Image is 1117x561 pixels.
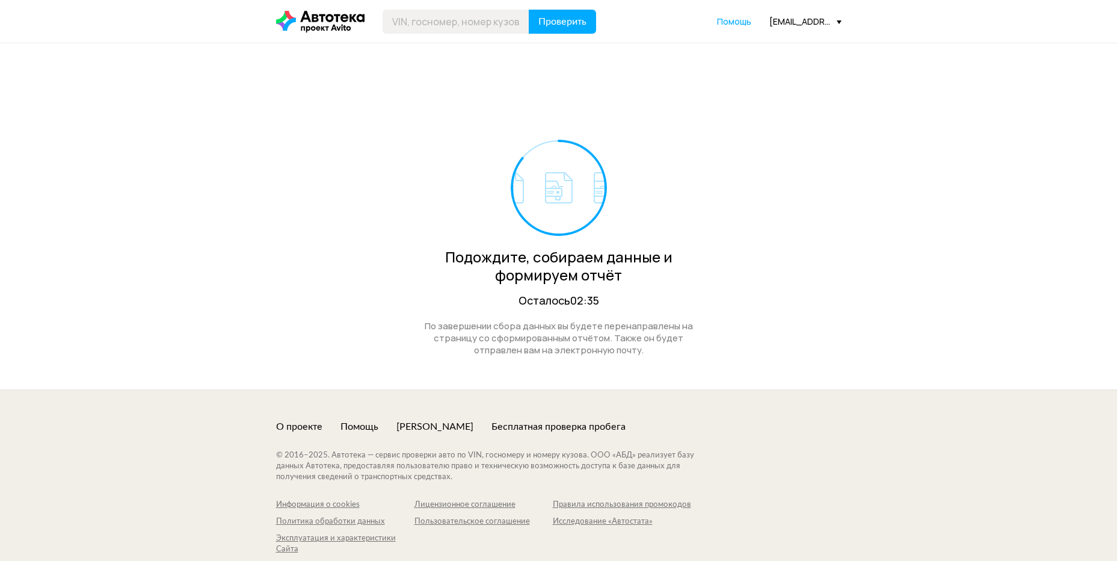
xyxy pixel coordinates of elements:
span: Проверить [538,17,586,26]
div: По завершении сбора данных вы будете перенаправлены на страницу со сформированным отчётом. Также ... [411,320,706,356]
a: Помощь [340,420,378,433]
a: Лицензионное соглашение [414,500,553,510]
a: Исследование «Автостата» [553,516,691,527]
a: О проекте [276,420,322,433]
a: Пользовательское соглашение [414,516,553,527]
div: [EMAIL_ADDRESS][DOMAIN_NAME] [769,16,842,27]
a: Правила использования промокодов [553,500,691,510]
div: Осталось 02:35 [411,293,706,308]
a: Бесплатная проверка пробега [491,420,626,433]
a: Информация о cookies [276,500,414,510]
div: Подождите, собираем данные и формируем отчёт [411,248,706,284]
button: Проверить [529,10,596,34]
input: VIN, госномер, номер кузова [383,10,529,34]
a: Помощь [717,16,751,28]
div: © 2016– 2025 . Автотека — сервис проверки авто по VIN, госномеру и номеру кузова. ООО «АБД» реали... [276,450,718,483]
a: Политика обработки данных [276,516,414,527]
a: [PERSON_NAME] [396,420,473,433]
span: Помощь [717,16,751,27]
a: Эксплуатация и характеристики Сайта [276,533,414,555]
